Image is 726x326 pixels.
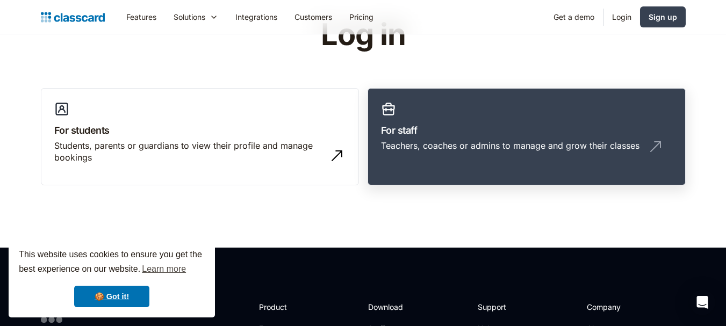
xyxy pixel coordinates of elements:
h1: Log in [192,18,534,52]
a: Integrations [227,5,286,29]
a: Get a demo [545,5,603,29]
div: Solutions [165,5,227,29]
a: Sign up [640,6,686,27]
a: For staffTeachers, coaches or admins to manage and grow their classes [368,88,686,186]
a: For studentsStudents, parents or guardians to view their profile and manage bookings [41,88,359,186]
div: Students, parents or guardians to view their profile and manage bookings [54,140,324,164]
div: cookieconsent [9,238,215,317]
h2: Company [587,301,658,313]
h2: Support [478,301,521,313]
a: learn more about cookies [140,261,188,277]
a: Customers [286,5,341,29]
a: Pricing [341,5,382,29]
div: Sign up [649,11,677,23]
a: Login [603,5,640,29]
h2: Download [368,301,412,313]
div: Teachers, coaches or admins to manage and grow their classes [381,140,639,151]
a: Logo [41,10,105,25]
span: This website uses cookies to ensure you get the best experience on our website. [19,248,205,277]
a: Features [118,5,165,29]
h3: For students [54,123,346,137]
div: Solutions [174,11,205,23]
h3: For staff [381,123,672,137]
a: dismiss cookie message [74,286,149,307]
h2: Product [259,301,317,313]
div: Open Intercom Messenger [689,289,715,315]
